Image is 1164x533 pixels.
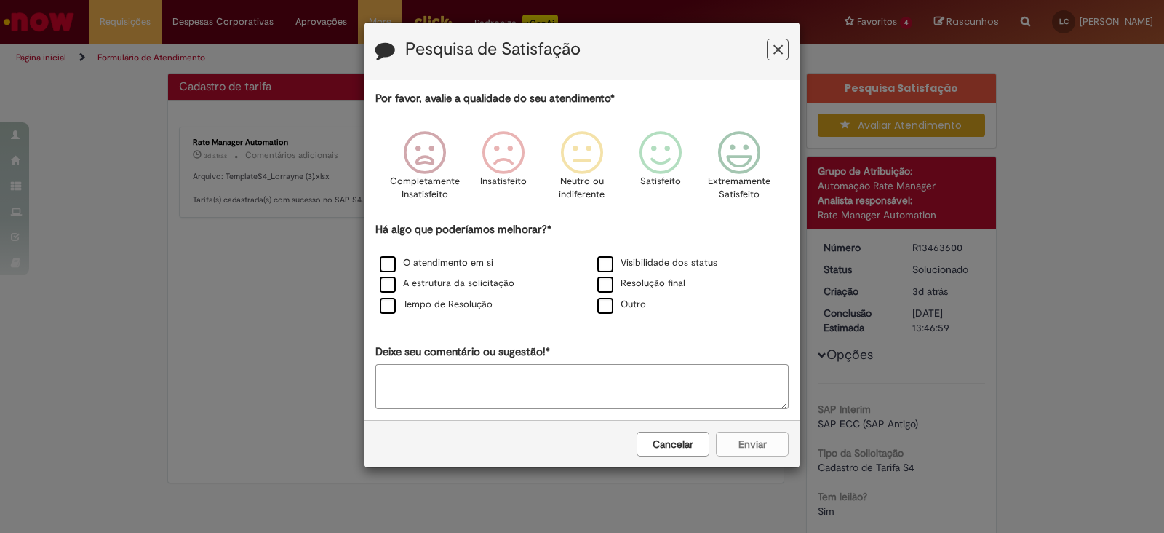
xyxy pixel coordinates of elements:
[380,256,493,270] label: O atendimento em si
[702,120,776,220] div: Extremamente Satisfeito
[375,91,615,106] label: Por favor, avalie a qualidade do seu atendimento*
[637,432,709,457] button: Cancelar
[387,120,461,220] div: Completamente Insatisfeito
[390,175,460,202] p: Completamente Insatisfeito
[597,277,685,291] label: Resolução final
[597,256,717,270] label: Visibilidade dos status
[380,298,493,312] label: Tempo de Resolução
[375,222,789,316] div: Há algo que poderíamos melhorar?*
[640,175,681,189] p: Satisfeito
[480,175,527,189] p: Insatisfeito
[545,120,619,220] div: Neutro ou indiferente
[708,175,770,202] p: Extremamente Satisfeito
[597,298,646,312] label: Outro
[380,277,514,291] label: A estrutura da solicitação
[556,175,608,202] p: Neutro ou indiferente
[466,120,541,220] div: Insatisfeito
[623,120,698,220] div: Satisfeito
[375,344,550,360] label: Deixe seu comentário ou sugestão!*
[405,40,581,59] label: Pesquisa de Satisfação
